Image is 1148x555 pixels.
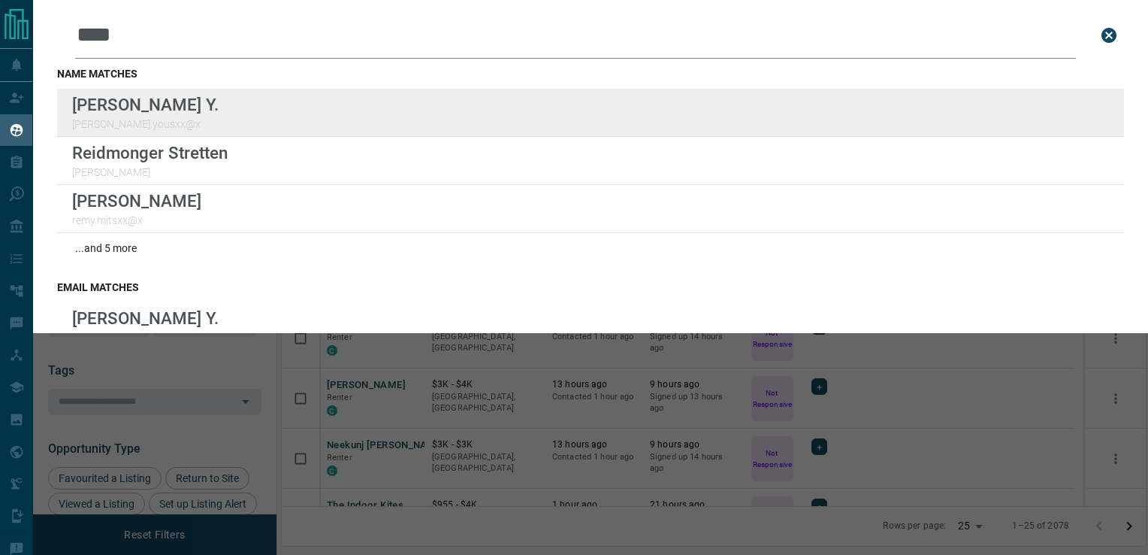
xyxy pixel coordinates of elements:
[72,118,219,130] p: [PERSON_NAME].yousxx@x
[72,308,219,328] p: [PERSON_NAME] Y.
[72,214,201,226] p: remy.mitsxx@x
[72,191,201,211] p: [PERSON_NAME]
[57,233,1124,263] div: ...and 5 more
[57,68,1124,80] h3: name matches
[72,95,219,114] p: [PERSON_NAME] Y.
[72,332,219,344] p: [PERSON_NAME].yousxx@x
[72,143,228,162] p: Reidmonger Stretten
[57,281,1124,293] h3: email matches
[72,166,228,178] p: [PERSON_NAME]
[1094,20,1124,50] button: close search bar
